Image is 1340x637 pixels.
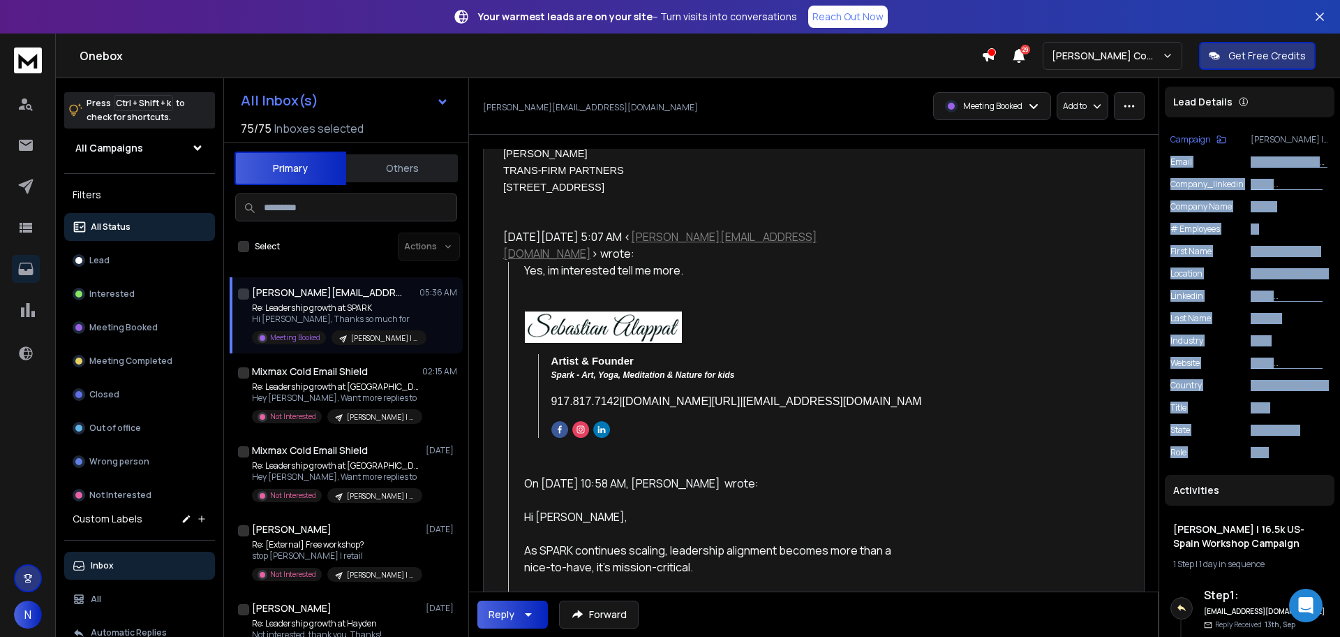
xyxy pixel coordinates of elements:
button: Meeting Completed [64,347,215,375]
p: Not Interested [270,411,316,422]
p: false [1251,447,1329,458]
a: [EMAIL_ADDRESS][DOMAIN_NAME] [743,395,932,407]
button: Get Free Credits [1199,42,1316,70]
a: [PERSON_NAME][EMAIL_ADDRESS][DOMAIN_NAME] [503,229,817,261]
p: 05:36 AM [419,287,457,298]
button: Wrong person [64,448,215,476]
p: Re: Leadership growth at [GEOGRAPHIC_DATA] [252,460,419,471]
p: title [1170,402,1186,413]
p: retail [1251,335,1329,346]
button: Reply [477,601,548,629]
h6: Step 1 : [1204,587,1326,603]
p: Re: Leadership growth at SPARK [252,302,419,314]
p: Country [1170,380,1202,391]
p: [GEOGRAPHIC_DATA] [1251,380,1329,391]
p: Meeting Booked [89,322,158,333]
p: stop [PERSON_NAME] | retail [252,550,419,562]
button: Lead [64,247,215,274]
div: Reply [489,608,514,622]
h1: [PERSON_NAME][EMAIL_ADDRESS][DOMAIN_NAME] [252,286,405,300]
img: instagram [572,421,589,438]
button: Primary [234,152,346,185]
p: Hi [PERSON_NAME], Thanks so much for [252,314,419,325]
p: SPARK [1251,201,1329,212]
button: All Campaigns [64,134,215,162]
div: [DATE][DATE] 5:07 AM < > wrote: [503,228,911,262]
span: 1 Step [1173,558,1194,570]
p: 17 [1251,224,1329,235]
p: First Name [1170,246,1212,257]
span: TRANS-FIRM PARTNERS [503,165,624,176]
p: Hey [PERSON_NAME], Want more replies to [252,393,419,404]
p: Add to [1063,101,1087,112]
p: [PERSON_NAME][EMAIL_ADDRESS][DOMAIN_NAME] [483,102,698,113]
h1: Mixmax Cold Email Shield [252,444,368,457]
p: Not Interested [270,490,316,501]
button: Interested [64,280,215,308]
strong: Your warmest leads are on your site [478,10,653,23]
div: On [DATE] 10:58 AM, [PERSON_NAME] wrote: [524,475,911,492]
p: [URL][DOMAIN_NAME] [1251,179,1329,190]
p: Closed [89,389,119,400]
img: Sebastian Alappat [525,312,683,343]
button: Out of office [64,414,215,442]
p: [PERSON_NAME] [1251,246,1329,257]
span: [STREET_ADDRESS] [503,182,604,193]
span: 1 day in sequence [1199,558,1265,570]
h3: Inboxes selected [274,120,364,137]
p: Re: Leadership growth at Hayden [252,618,419,629]
button: All Inbox(s) [230,87,460,115]
p: company_linkedin [1170,179,1244,190]
p: false [1251,402,1329,413]
p: [DATE] [426,445,457,456]
p: [PERSON_NAME] | 16.5k US-Spain Workshop Campaign [347,570,414,580]
p: Interested [89,288,135,300]
button: Forward [559,601,639,629]
p: [PERSON_NAME] | 16.5k US-Spain Workshop Campaign [351,333,418,344]
img: logo [14,47,42,73]
p: industry [1170,335,1203,346]
h1: [PERSON_NAME] [252,522,332,536]
p: Reach Out Now [812,10,884,24]
button: All Status [64,213,215,241]
p: [PERSON_NAME] | 16.5k US-Spain Workshop Campaign [347,491,414,501]
img: facebook [551,421,568,438]
p: – Turn visits into conversations [478,10,797,24]
p: Company Name [1170,201,1232,212]
p: location [1170,268,1203,279]
p: Wrong person [89,456,149,467]
div: Open Intercom Messenger [1289,589,1323,622]
a: 917.817.7142 [551,395,620,407]
button: Campaign [1170,134,1226,145]
span: Ctrl + Shift + k [114,95,173,111]
h3: Custom Labels [73,512,142,526]
p: Not Interested [270,569,316,580]
p: 02:15 AM [422,366,457,377]
button: Inbox [64,552,215,580]
span: Artist & Founder [551,355,634,367]
div: | | [551,395,932,408]
h3: Filters [64,185,215,205]
img: linkedin [593,421,610,438]
p: Lead Details [1173,95,1233,109]
div: Activities [1165,475,1334,506]
p: [PERSON_NAME] Consulting [1052,49,1162,63]
h1: [PERSON_NAME] | 16.5k US-Spain Workshop Campaign [1173,522,1326,550]
span: 75 / 75 [241,120,271,137]
h1: All Campaigns [75,141,143,155]
p: [PERSON_NAME][EMAIL_ADDRESS][DOMAIN_NAME] [1251,156,1329,168]
span: 29 [1020,45,1030,54]
p: All Status [91,221,131,233]
h1: Onebox [80,47,981,64]
button: Not Interested [64,481,215,509]
p: Role [1170,447,1186,458]
button: Meeting Booked [64,314,215,342]
p: [PERSON_NAME] | 16.5k US-Spain Workshop Campaign [1251,134,1329,145]
p: Inbox [91,560,114,571]
p: Meeting Completed [89,356,172,367]
p: Re: [External] Free workshop? [252,539,419,550]
h6: [EMAIL_ADDRESS][DOMAIN_NAME] [1204,606,1326,617]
